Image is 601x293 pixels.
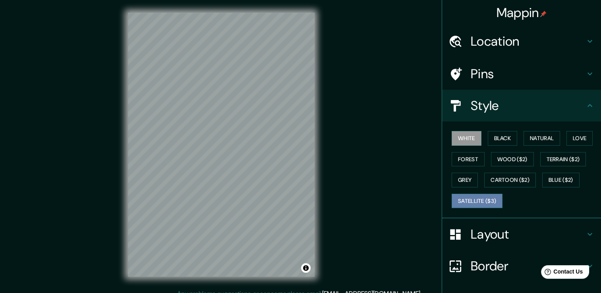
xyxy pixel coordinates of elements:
h4: Layout [471,226,585,242]
iframe: Help widget launcher [530,262,592,284]
button: Cartoon ($2) [484,173,536,187]
h4: Border [471,258,585,274]
div: Location [442,25,601,57]
button: Wood ($2) [491,152,534,167]
button: Grey [452,173,478,187]
button: Love [566,131,593,146]
button: Forest [452,152,485,167]
button: Terrain ($2) [540,152,586,167]
div: Border [442,250,601,282]
button: Blue ($2) [542,173,580,187]
button: Satellite ($3) [452,194,502,208]
div: Pins [442,58,601,90]
h4: Mappin [497,5,547,21]
canvas: Map [128,13,315,277]
div: Style [442,90,601,121]
img: pin-icon.png [540,11,547,17]
button: Natural [524,131,560,146]
button: Toggle attribution [301,263,311,273]
button: White [452,131,481,146]
h4: Location [471,33,585,49]
h4: Style [471,98,585,114]
div: Layout [442,218,601,250]
h4: Pins [471,66,585,82]
button: Black [488,131,518,146]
